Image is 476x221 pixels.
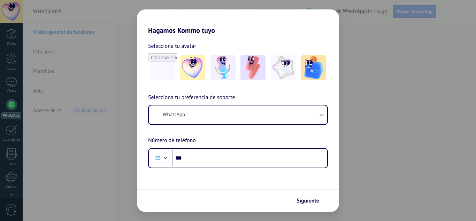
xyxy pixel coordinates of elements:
button: WhatsApp [149,105,327,124]
span: WhatsApp [163,111,185,118]
button: Siguiente [293,195,329,207]
span: Selecciona tu preferencia de soporte [148,93,235,102]
img: -4.jpeg [271,55,296,80]
img: -3.jpeg [240,55,266,80]
img: -5.jpeg [301,55,326,80]
h2: Hagamos Kommo tuyo [137,9,339,35]
span: Selecciona tu avatar [148,42,196,51]
img: -2.jpeg [210,55,236,80]
div: Argentina: + 54 [151,151,164,165]
span: Número de teléfono [148,136,196,145]
img: -1.jpeg [180,55,205,80]
span: Siguiente [297,198,319,203]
